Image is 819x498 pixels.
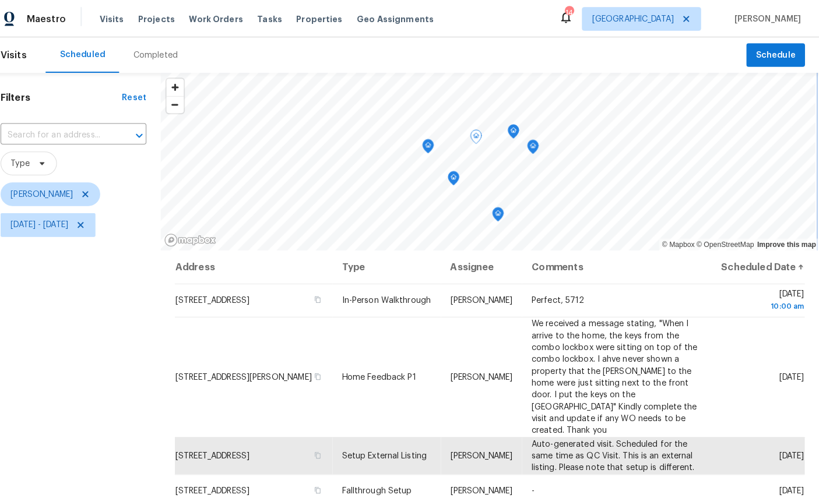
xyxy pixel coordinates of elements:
[456,367,518,375] span: [PERSON_NAME]
[536,291,588,299] span: Perfect, 5712
[497,204,509,222] div: Map marker
[186,367,320,375] span: [STREET_ADDRESS][PERSON_NAME]
[569,7,577,19] div: 14
[476,128,487,146] div: Map marker
[24,185,85,197] span: [PERSON_NAME]
[780,479,804,487] span: [DATE]
[142,125,159,142] button: Open
[731,13,802,24] span: [PERSON_NAME]
[199,13,252,24] span: Work Orders
[24,155,43,167] span: Type
[780,444,804,453] span: [DATE]
[175,229,226,243] a: Mapbox homepage
[536,479,539,487] span: -
[536,433,697,464] span: Auto-generated visit. Scheduled for the same time as QC Visit. This is an external listing. Pleas...
[780,367,804,375] span: [DATE]
[171,72,816,246] canvas: Map
[722,285,804,307] span: [DATE]
[665,236,697,245] a: Mapbox
[350,367,423,375] span: Home Feedback P1
[350,444,433,453] span: Setup External Listing
[536,315,700,428] span: We received a message stating, "When I arrive to the home, the keys from the combo lockbox were s...
[532,137,543,156] div: Map marker
[340,246,447,279] th: Type
[149,13,185,24] span: Projects
[14,90,133,102] h1: Filters
[321,365,331,376] button: Copy Address
[758,236,816,245] a: Improve this map
[698,236,755,245] a: OpenStreetMap
[266,15,291,23] span: Tasks
[186,291,259,299] span: [STREET_ADDRESS]
[111,13,135,24] span: Visits
[722,295,804,307] div: 10:00 am
[456,444,518,453] span: [PERSON_NAME]
[186,479,259,487] span: [STREET_ADDRESS]
[747,43,805,66] button: Schedule
[527,246,713,279] th: Comments
[757,47,796,62] span: Schedule
[133,90,157,102] div: Reset
[456,291,518,299] span: [PERSON_NAME]
[364,13,440,24] span: Geo Assignments
[321,477,331,488] button: Copy Address
[14,41,40,67] span: Visits
[177,77,194,94] button: Zoom in
[185,246,340,279] th: Address
[428,137,440,155] div: Map marker
[40,13,78,24] span: Maestro
[177,95,194,111] span: Zoom out
[186,444,259,453] span: [STREET_ADDRESS]
[145,48,188,60] div: Completed
[350,479,419,487] span: Fallthrough Setup
[321,443,331,453] button: Copy Address
[447,246,528,279] th: Assignee
[454,168,465,186] div: Map marker
[177,94,194,111] button: Zoom out
[24,216,80,227] span: [DATE] - [DATE]
[456,479,518,487] span: [PERSON_NAME]
[350,291,437,299] span: In-Person Walkthrough
[596,13,676,24] span: [GEOGRAPHIC_DATA]
[72,48,117,59] div: Scheduled
[14,124,125,142] input: Search for an address...
[713,246,805,279] th: Scheduled Date ↑
[305,13,350,24] span: Properties
[512,122,524,140] div: Map marker
[321,289,331,300] button: Copy Address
